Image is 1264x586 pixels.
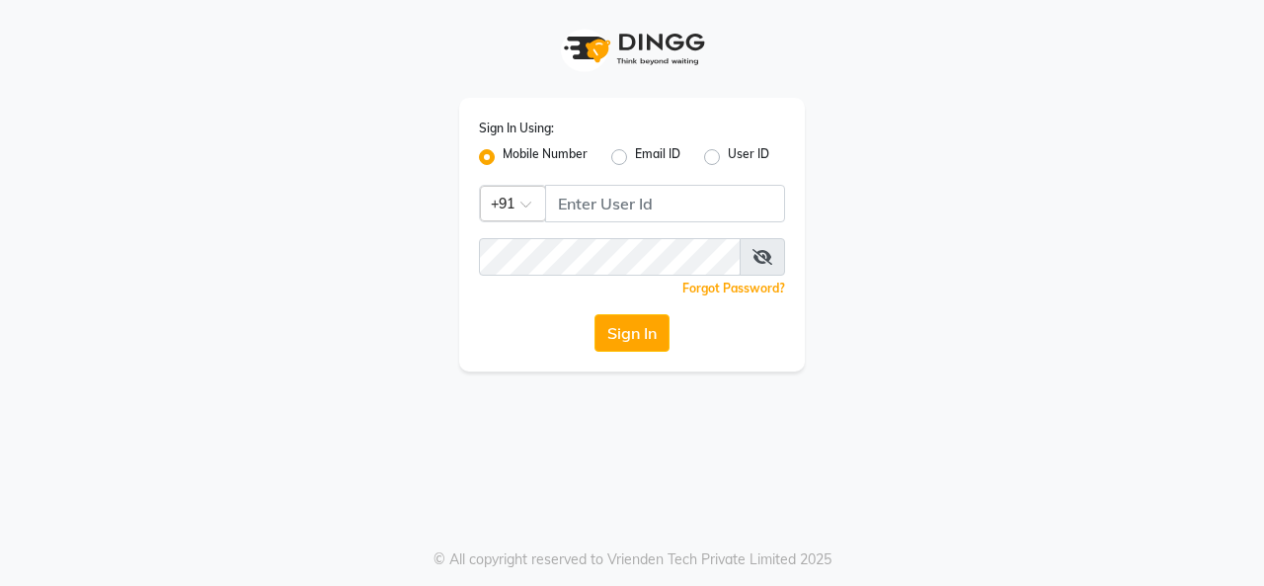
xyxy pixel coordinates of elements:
[635,145,680,169] label: Email ID
[728,145,769,169] label: User ID
[503,145,588,169] label: Mobile Number
[545,185,785,222] input: Username
[479,238,741,276] input: Username
[682,281,785,295] a: Forgot Password?
[594,314,670,352] button: Sign In
[553,20,711,78] img: logo1.svg
[479,120,554,137] label: Sign In Using:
